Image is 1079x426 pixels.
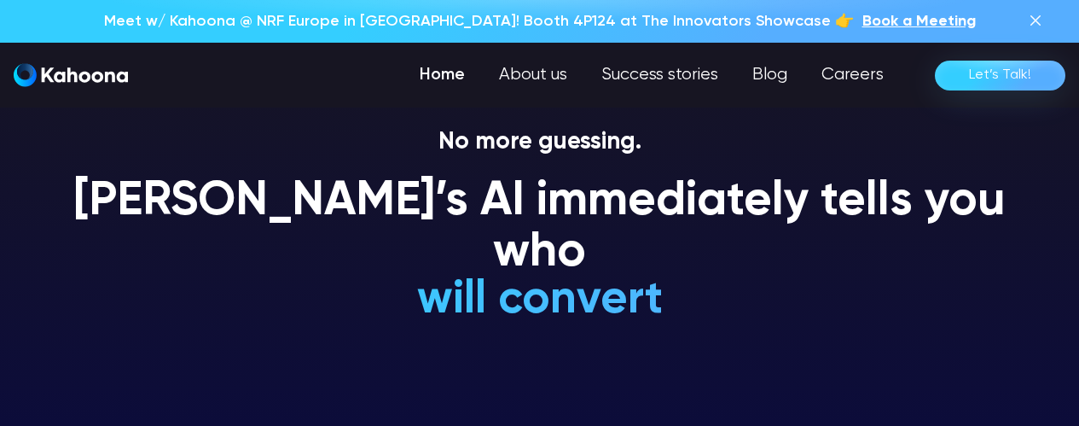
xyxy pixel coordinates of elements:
[862,14,976,29] span: Book a Meeting
[482,58,584,92] a: About us
[14,63,128,87] img: Kahoona logo white
[935,61,1065,90] a: Let’s Talk!
[104,10,854,32] p: Meet w/ Kahoona @ NRF Europe in [GEOGRAPHIC_DATA]! Booth 4P124 at The Innovators Showcase 👉
[735,58,804,92] a: Blog
[288,275,791,325] h1: will convert
[14,63,128,88] a: home
[54,177,1025,278] h1: [PERSON_NAME]’s AI immediately tells you who
[403,58,482,92] a: Home
[804,58,901,92] a: Careers
[584,58,735,92] a: Success stories
[862,10,976,32] a: Book a Meeting
[969,61,1031,89] div: Let’s Talk!
[54,128,1025,157] p: No more guessing.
